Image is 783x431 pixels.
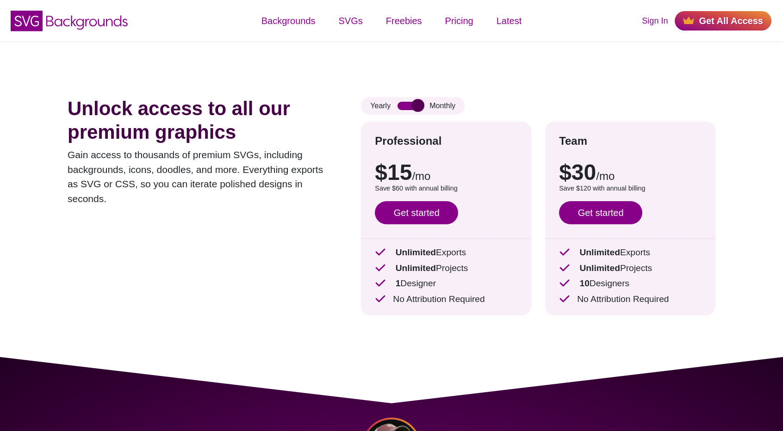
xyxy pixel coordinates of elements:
strong: Unlimited [579,263,620,273]
strong: 1 [396,278,401,288]
a: Sign In [642,15,668,27]
p: No Attribution Required [375,293,517,306]
strong: Team [559,135,587,147]
p: Exports [559,246,702,259]
p: Designers [559,277,702,290]
a: Freebies [374,7,434,35]
p: $30 [559,161,702,184]
a: Latest [485,7,533,35]
p: Projects [375,262,517,275]
a: Backgrounds [250,7,327,35]
p: No Attribution Required [559,293,702,306]
h1: Unlock access to all our premium graphics [68,97,333,144]
a: Get All Access [675,11,771,31]
p: $15 [375,161,517,184]
a: SVGs [327,7,374,35]
a: Pricing [434,7,485,35]
a: Get started [375,201,458,224]
strong: Unlimited [396,247,436,257]
span: /mo [412,170,430,182]
div: Yearly Monthly [361,97,465,115]
p: Projects [559,262,702,275]
p: Gain access to thousands of premium SVGs, including backgrounds, icons, doodles, and more. Everyt... [68,148,333,206]
strong: Professional [375,135,441,147]
strong: Unlimited [579,247,620,257]
p: Exports [375,246,517,259]
p: Save $60 with annual billing [375,184,517,194]
a: Get started [559,201,642,224]
p: Designer [375,277,517,290]
strong: 10 [579,278,589,288]
span: /mo [596,170,615,182]
p: Save $120 with annual billing [559,184,702,194]
strong: Unlimited [396,263,436,273]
